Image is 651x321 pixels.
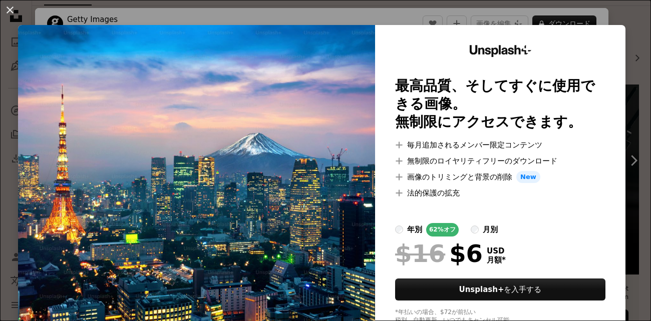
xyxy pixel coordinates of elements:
[471,225,479,233] input: 月別
[395,187,605,199] li: 法的保護の拡充
[395,139,605,151] li: 毎月追加されるメンバー限定コンテンツ
[395,240,445,266] span: $16
[426,223,459,236] div: 62% オフ
[459,285,504,294] strong: Unsplash+
[407,223,422,235] div: 年別
[483,223,498,235] div: 月別
[395,240,483,266] div: $6
[395,77,605,131] h2: 最高品質、そしてすぐに使用できる画像。 無制限にアクセスできます。
[395,278,605,300] button: Unsplash+を入手する
[395,171,605,183] li: 画像のトリミングと背景の削除
[395,155,605,167] li: 無制限のロイヤリティフリーのダウンロード
[395,225,403,233] input: 年別62%オフ
[516,171,540,183] span: New
[487,246,506,255] span: USD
